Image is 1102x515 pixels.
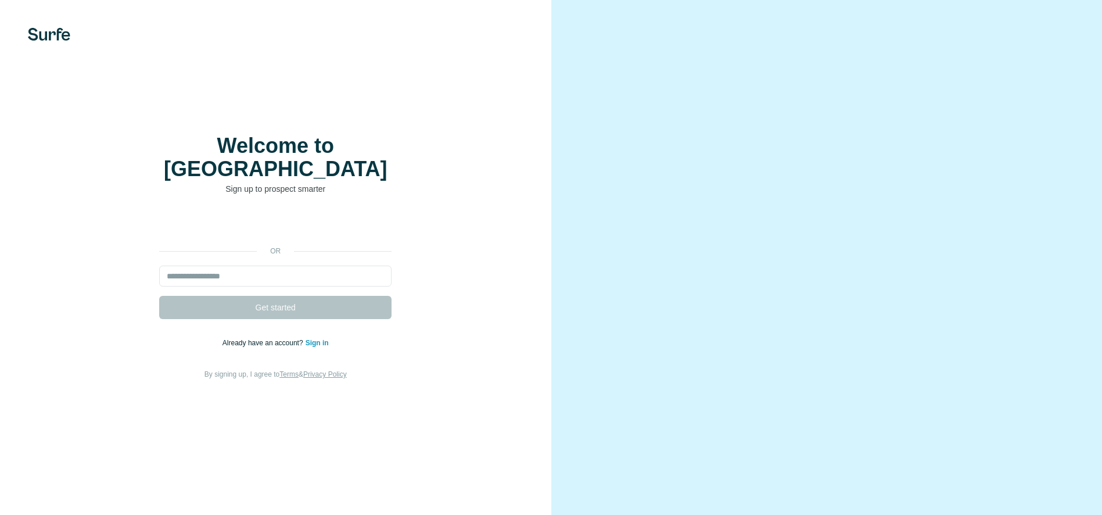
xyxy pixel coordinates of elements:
span: By signing up, I agree to & [204,370,347,378]
a: Terms [279,370,299,378]
iframe: Sign in with Google Dialog [863,12,1090,131]
a: Privacy Policy [303,370,347,378]
img: Surfe's logo [28,28,70,41]
p: or [257,246,294,256]
iframe: Sign in with Google Button [153,212,397,238]
p: Sign up to prospect smarter [159,183,392,195]
span: Already have an account? [222,339,306,347]
h1: Welcome to [GEOGRAPHIC_DATA] [159,134,392,181]
a: Sign in [306,339,329,347]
